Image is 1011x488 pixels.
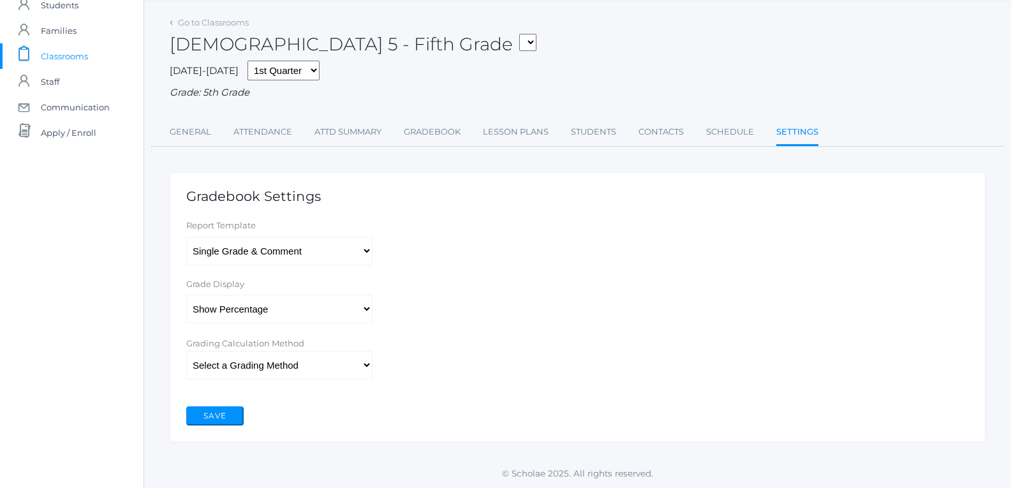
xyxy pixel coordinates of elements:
a: General [170,119,211,145]
a: Attd Summary [314,119,381,145]
button: Save [186,406,244,425]
a: Gradebook [404,119,461,145]
p: © Scholae 2025. All rights reserved. [144,467,1011,480]
a: Schedule [706,119,754,145]
span: Communication [41,94,110,120]
a: Attendance [233,119,292,145]
a: Settings [776,119,818,147]
div: Grade: 5th Grade [170,85,985,100]
a: Go to Classrooms [178,17,249,27]
span: [DATE]-[DATE] [170,64,239,77]
h2: [DEMOGRAPHIC_DATA] 5 - Fifth Grade [170,34,536,54]
span: Classrooms [41,43,88,69]
a: Students [571,119,616,145]
span: Staff [41,69,59,94]
span: Apply / Enroll [41,120,96,145]
label: Grading Calculation Method [186,338,304,348]
label: Report Template [186,219,373,232]
a: Contacts [638,119,684,145]
h1: Gradebook Settings [186,189,969,203]
label: Grade Display [186,278,373,291]
a: Lesson Plans [483,119,549,145]
span: Families [41,18,77,43]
